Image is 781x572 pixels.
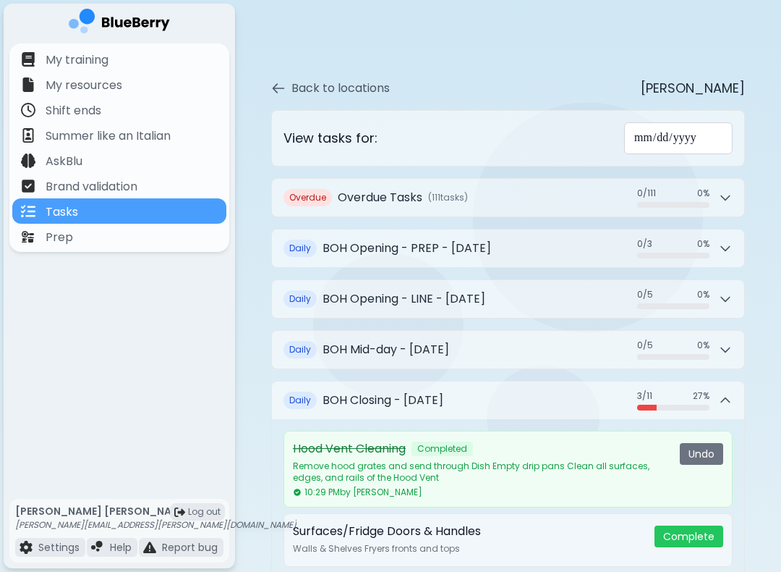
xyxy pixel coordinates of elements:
p: Shift ends [46,102,101,119]
span: Overdue [283,189,332,206]
p: My resources [46,77,122,94]
img: file icon [21,204,35,219]
p: Surfaces/Fridge Doors & Handles [293,523,481,540]
p: Tasks [46,203,78,221]
img: file icon [91,541,104,554]
span: 10:29 PM by [PERSON_NAME] [293,487,422,498]
span: Daily [283,240,317,257]
span: 0 % [697,289,709,300]
h2: BOH Opening - LINE - [DATE] [323,290,485,308]
span: Daily [283,392,317,409]
h2: BOH Mid-day - [DATE] [323,341,449,358]
p: Settings [38,541,80,554]
span: Daily [283,341,317,358]
p: Hood Vent Cleaning [293,440,406,458]
button: DailyBOH Mid-day - [DATE]0/50% [272,331,744,369]
p: Help [110,541,132,554]
p: [PERSON_NAME] [PERSON_NAME] [15,505,296,518]
h2: Overdue Tasks [338,189,422,206]
img: company logo [69,9,170,38]
p: My training [46,51,108,69]
img: logout [174,507,185,518]
img: file icon [21,179,35,193]
button: DailyBOH Opening - PREP - [DATE]0/30% [272,230,744,267]
span: 27 % [693,390,709,402]
button: Back to locations [271,80,390,97]
img: file icon [21,77,35,92]
img: file icon [21,128,35,143]
span: 0 / 5 [637,289,653,300]
img: file icon [143,541,156,554]
h2: BOH Closing - [DATE] [323,392,443,409]
span: 0 % [697,340,709,351]
span: Log out [188,506,221,518]
span: Completed [411,442,473,456]
h3: View tasks for: [283,128,377,148]
img: file icon [21,230,35,244]
p: Summer like an Italian [46,127,171,145]
p: [PERSON_NAME] [641,78,745,98]
p: AskBlu [46,153,82,170]
p: Walls & Shelves Fryers fronts and tops [293,543,643,555]
img: file icon [20,541,33,554]
button: DailyBOH Closing - [DATE]3/1127% [272,382,744,419]
img: file icon [21,103,35,117]
span: 0 / 5 [637,340,653,351]
span: 0 / 3 [637,238,652,250]
button: Complete [654,526,723,547]
span: 0 / 111 [637,188,656,199]
button: Undo [680,443,723,465]
p: [PERSON_NAME][EMAIL_ADDRESS][PERSON_NAME][DOMAIN_NAME] [15,519,296,531]
span: Daily [283,290,317,308]
p: Report bug [162,541,218,554]
p: Remove hood grates and send through Dish Empty drip pans Clean all surfaces, edges, and rails of ... [293,460,668,484]
button: DailyBOH Opening - LINE - [DATE]0/50% [272,280,744,318]
img: file icon [21,52,35,67]
p: Brand validation [46,178,137,195]
span: 0 % [697,188,709,199]
button: OverdueOverdue Tasks(111tasks)0/1110% [272,179,744,216]
h2: BOH Opening - PREP - [DATE] [323,240,491,257]
span: ( 111 task s ) [428,192,468,203]
span: 0 % [697,238,709,250]
img: file icon [21,153,35,168]
span: 3 / 11 [637,390,652,402]
p: Prep [46,229,73,246]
